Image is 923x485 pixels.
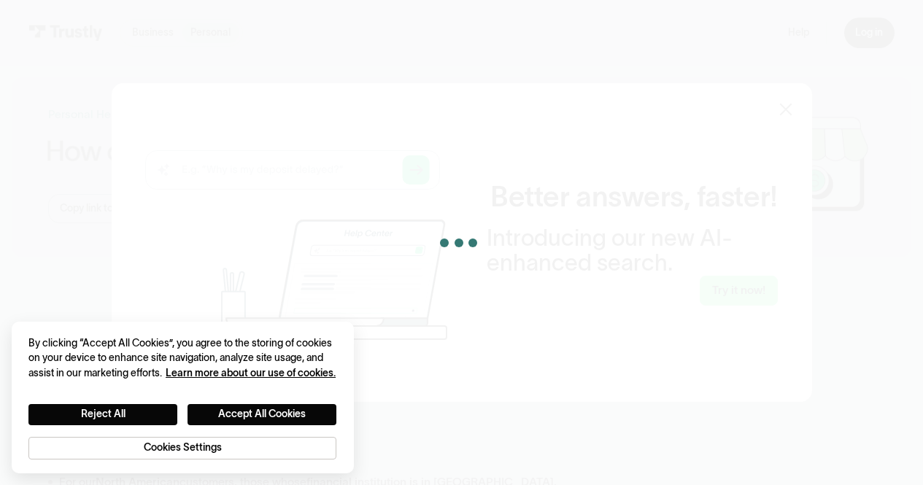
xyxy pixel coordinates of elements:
div: By clicking “Accept All Cookies”, you agree to the storing of cookies on your device to enhance s... [28,336,336,381]
a: More information about your privacy, opens in a new tab [166,368,336,379]
button: Reject All [28,404,177,425]
button: Cookies Settings [28,437,336,459]
div: Privacy [28,336,336,459]
div: Cookie banner [12,322,354,473]
button: Accept All Cookies [188,404,336,425]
